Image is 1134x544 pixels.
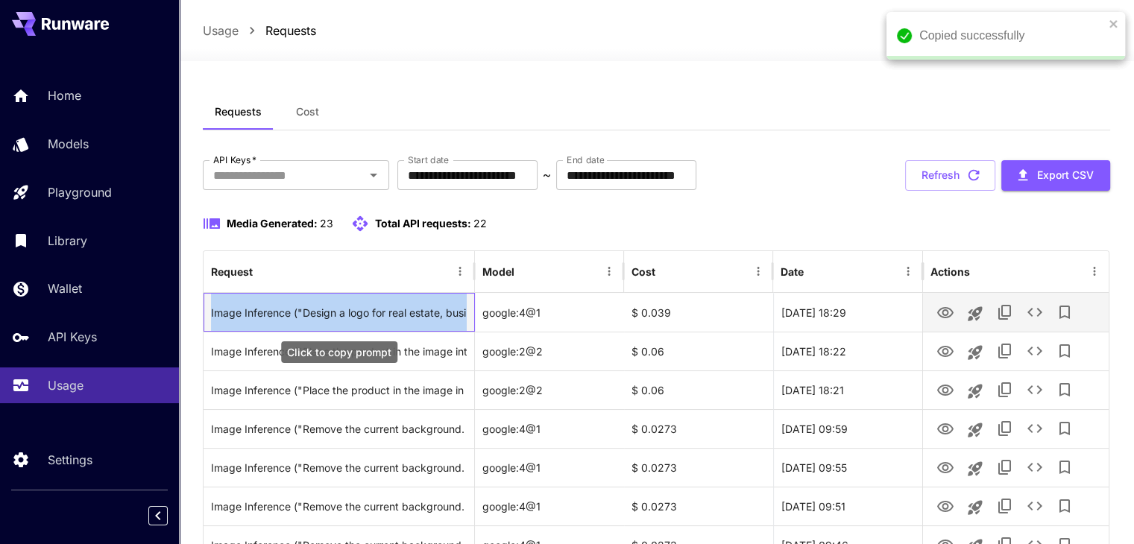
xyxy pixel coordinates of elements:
div: google:4@1 [475,448,624,487]
div: Click to copy prompt [211,371,467,409]
button: Copy TaskUUID [990,452,1020,482]
label: End date [567,154,604,166]
p: Wallet [48,279,82,297]
div: Click to copy prompt [281,341,397,363]
button: View [930,413,960,443]
button: Collapse sidebar [148,506,168,525]
button: Export CSV [1001,160,1110,191]
button: Add to library [1050,491,1080,521]
div: Collapse sidebar [160,502,179,529]
div: 18 Sep, 2025 18:22 [773,332,922,370]
button: Copy TaskUUID [990,336,1020,366]
div: google:2@2 [475,370,624,409]
a: Requests [265,22,316,39]
button: Add to library [1050,375,1080,405]
div: Date [781,265,804,278]
div: Actions [930,265,970,278]
p: ~ [543,166,551,184]
button: View [930,335,960,366]
p: Settings [48,451,92,469]
span: 22 [473,217,487,230]
button: Copy TaskUUID [990,375,1020,405]
button: See details [1020,297,1050,327]
button: close [1109,18,1119,30]
button: See details [1020,414,1050,443]
button: Add to library [1050,452,1080,482]
button: Sort [254,261,275,282]
button: Launch in playground [960,493,990,522]
button: Copy TaskUUID [990,491,1020,521]
button: Copy TaskUUID [990,297,1020,327]
div: Click to copy prompt [211,487,467,525]
button: Add to library [1050,336,1080,366]
div: Copied successfully [919,27,1104,45]
button: Menu [450,261,470,282]
p: Home [48,86,81,104]
div: 17 Sep, 2025 09:59 [773,409,922,448]
button: View [930,297,960,327]
button: Add to library [1050,414,1080,443]
button: See details [1020,375,1050,405]
div: $ 0.0273 [624,448,773,487]
span: Requests [215,105,262,118]
button: See details [1020,336,1050,366]
button: Sort [516,261,537,282]
div: google:4@1 [475,293,624,332]
label: API Keys [213,154,256,166]
button: View [930,490,960,521]
button: Launch in playground [960,376,990,406]
button: Open [363,165,384,186]
span: Media Generated: [227,217,318,230]
button: See details [1020,452,1050,482]
div: 18 Sep, 2025 18:21 [773,370,922,409]
div: 17 Sep, 2025 09:55 [773,448,922,487]
div: google:4@1 [475,487,624,525]
div: $ 0.039 [624,293,773,332]
div: Click to copy prompt [211,294,467,332]
div: Click to copy prompt [211,449,467,487]
button: Launch in playground [960,338,990,367]
button: View [930,452,960,482]
button: Menu [748,261,769,282]
button: Menu [898,261,919,282]
p: Playground [48,183,112,201]
button: Sort [657,261,678,282]
button: Add to library [1050,297,1080,327]
div: 19 Sep, 2025 18:29 [773,293,922,332]
p: Usage [48,376,84,394]
button: Launch in playground [960,454,990,484]
div: google:2@2 [475,332,624,370]
button: View [930,374,960,405]
div: $ 0.0273 [624,409,773,448]
div: $ 0.06 [624,370,773,409]
nav: breadcrumb [203,22,316,39]
div: 17 Sep, 2025 09:51 [773,487,922,525]
span: Cost [296,105,319,118]
button: Sort [805,261,826,282]
button: Launch in playground [960,415,990,445]
div: google:4@1 [475,409,624,448]
div: $ 0.0273 [624,487,773,525]
div: Click to copy prompt [211,332,467,370]
label: Start date [408,154,449,166]
div: Click to copy prompt [211,410,467,448]
div: Cost [631,265,655,278]
a: Usage [203,22,239,39]
button: Refresh [905,160,995,191]
button: Copy TaskUUID [990,414,1020,443]
span: 23 [320,217,333,230]
button: Menu [599,261,620,282]
button: Menu [1084,261,1105,282]
div: Model [482,265,514,278]
button: See details [1020,491,1050,521]
button: Launch in playground [960,299,990,329]
div: $ 0.06 [624,332,773,370]
p: Models [48,135,89,153]
p: Library [48,232,87,250]
span: Total API requests: [375,217,471,230]
div: Request [211,265,253,278]
p: API Keys [48,328,97,346]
